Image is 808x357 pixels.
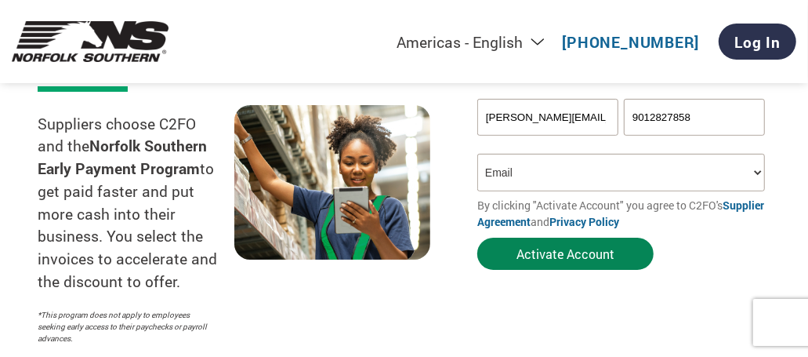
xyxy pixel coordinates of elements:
a: Privacy Policy [549,214,619,229]
p: By clicking "Activate Account" you agree to C2FO's and [477,197,770,230]
a: Supplier Agreement [477,198,764,229]
input: Invalid Email format [477,99,618,136]
div: Inavlid Phone Number [624,137,765,148]
div: Invalid company name or company name is too long [477,82,765,93]
p: Suppliers choose C2FO and the to get paid faster and put more cash into their business. You selec... [38,113,234,293]
a: [PHONE_NUMBER] [563,32,700,52]
img: supply chain worker [234,105,431,260]
div: Inavlid Email Address [477,137,618,148]
strong: Norfolk Southern Early Payment Program [38,136,207,178]
input: Phone* [624,99,765,136]
a: Log In [719,24,796,60]
button: Activate Account [477,238,654,270]
p: *This program does not apply to employees seeking early access to their paychecks or payroll adva... [38,309,219,344]
img: Norfolk Southern [12,20,168,64]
